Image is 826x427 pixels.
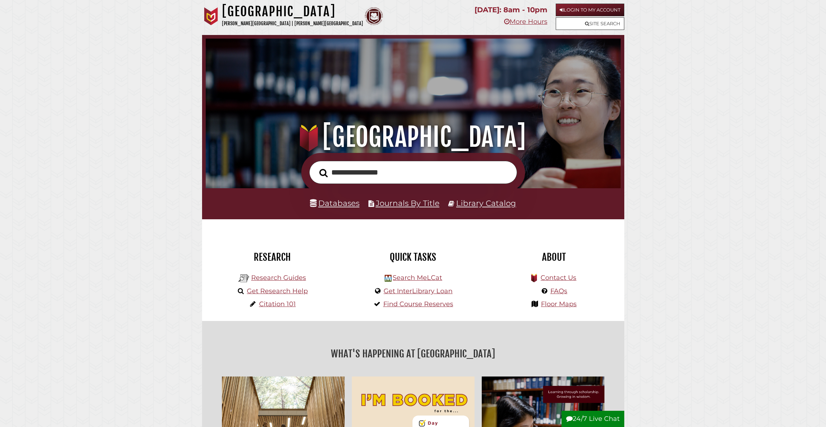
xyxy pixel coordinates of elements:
h2: Quick Tasks [348,251,478,263]
img: Calvin Theological Seminary [365,7,383,25]
a: Get InterLibrary Loan [384,287,453,295]
h2: What's Happening at [GEOGRAPHIC_DATA] [207,345,619,362]
a: Floor Maps [541,300,577,308]
a: Login to My Account [556,4,624,16]
a: Library Catalog [456,198,516,208]
p: [DATE]: 8am - 10pm [475,4,547,16]
button: Search [316,167,331,180]
a: Contact Us [541,274,576,282]
p: [PERSON_NAME][GEOGRAPHIC_DATA] | [PERSON_NAME][GEOGRAPHIC_DATA] [222,19,363,28]
a: FAQs [550,287,567,295]
h1: [GEOGRAPHIC_DATA] [218,121,608,153]
a: More Hours [504,18,547,26]
img: Calvin University [202,7,220,25]
a: Journals By Title [376,198,440,208]
a: Get Research Help [247,287,308,295]
img: Hekman Library Logo [385,275,392,282]
a: Find Course Reserves [383,300,453,308]
h2: Research [207,251,337,263]
h1: [GEOGRAPHIC_DATA] [222,4,363,19]
h2: About [489,251,619,263]
a: Research Guides [251,274,306,282]
img: Hekman Library Logo [239,273,249,284]
a: Databases [310,198,359,208]
a: Citation 101 [259,300,296,308]
a: Site Search [556,17,624,30]
i: Search [319,168,328,177]
a: Search MeLCat [393,274,442,282]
